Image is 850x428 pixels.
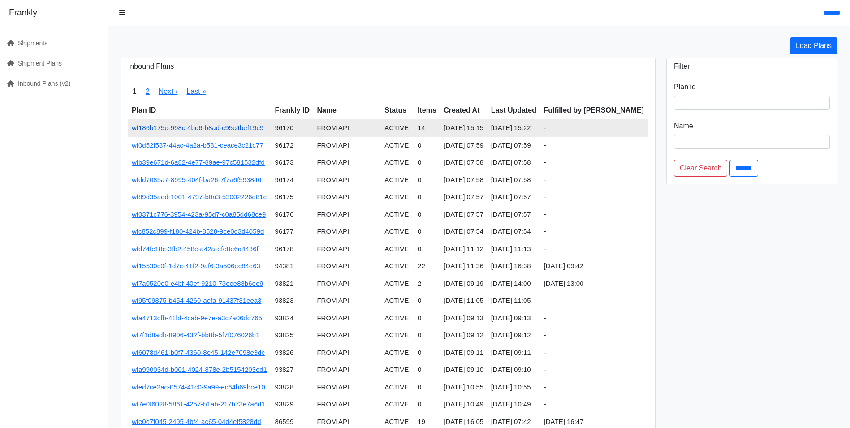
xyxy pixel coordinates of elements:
td: ACTIVE [381,154,414,171]
td: 0 [414,206,440,223]
td: 0 [414,361,440,379]
a: wf95f09875-b454-4260-aefa-91437f31eea3 [132,297,261,304]
td: 96172 [272,137,314,154]
td: ACTIVE [381,361,414,379]
td: [DATE] 09:10 [488,361,540,379]
td: FROM API [313,310,381,327]
td: FROM API [313,292,381,310]
label: Plan id [674,82,696,92]
td: [DATE] 09:42 [540,258,648,275]
td: ACTIVE [381,171,414,189]
td: [DATE] 07:58 [440,154,487,171]
td: [DATE] 07:58 [488,154,540,171]
h3: Inbound Plans [128,62,648,70]
span: 1 [128,82,141,101]
th: Last Updated [488,101,540,119]
td: [DATE] 15:15 [440,119,487,137]
td: [DATE] 11:36 [440,258,487,275]
td: 0 [414,292,440,310]
td: FROM API [313,188,381,206]
td: FROM API [313,327,381,344]
a: 2 [146,87,150,95]
td: [DATE] 07:57 [488,206,540,223]
td: 0 [414,171,440,189]
td: 0 [414,327,440,344]
a: wf6078d461-b0f7-4360-8e45-142e7098e3dc [132,349,265,356]
td: [DATE] 11:12 [440,240,487,258]
a: wf186b175e-998c-4bd6-b8ad-c95c4bef19c9 [132,124,263,131]
td: 96177 [272,223,314,240]
td: ACTIVE [381,275,414,293]
td: FROM API [313,396,381,413]
td: - [540,137,648,154]
td: - [540,292,648,310]
td: [DATE] 09:11 [488,344,540,362]
td: 96176 [272,206,314,223]
td: - [540,310,648,327]
td: [DATE] 14:00 [488,275,540,293]
td: ACTIVE [381,379,414,396]
nav: pager [128,82,648,101]
td: - [540,396,648,413]
h3: Filter [674,62,830,70]
td: [DATE] 10:55 [488,379,540,396]
th: Name [313,101,381,119]
td: - [540,154,648,171]
td: [DATE] 11:13 [488,240,540,258]
td: 96170 [272,119,314,137]
td: [DATE] 07:59 [488,137,540,154]
td: [DATE] 09:13 [440,310,487,327]
td: [DATE] 07:54 [440,223,487,240]
td: FROM API [313,119,381,137]
a: wfa4713cfb-41bf-4cab-9e7e-a3c7a06dd765 [132,314,262,322]
a: wfe0e7f045-2495-4bf4-ac65-04d4ef5828dd [132,418,261,425]
td: FROM API [313,344,381,362]
td: FROM API [313,223,381,240]
td: - [540,327,648,344]
td: 93821 [272,275,314,293]
td: ACTIVE [381,396,414,413]
a: Next › [159,87,178,95]
a: wfc852c899-f180-424b-8528-9ce0d3d4059d [132,227,264,235]
td: 0 [414,223,440,240]
td: 0 [414,379,440,396]
td: [DATE] 13:00 [540,275,648,293]
a: wf7f1d8adb-8906-432f-bb8b-5f7f076026b1 [132,331,259,339]
td: FROM API [313,171,381,189]
td: FROM API [313,275,381,293]
td: - [540,361,648,379]
th: Frankly ID [272,101,314,119]
td: 0 [414,396,440,413]
td: 0 [414,188,440,206]
td: ACTIVE [381,310,414,327]
td: ACTIVE [381,206,414,223]
td: [DATE] 09:12 [440,327,487,344]
a: Load Plans [790,37,837,54]
a: wf7a0520e0-e4bf-40ef-9210-73eee88b6ee9 [132,280,263,287]
td: - [540,379,648,396]
td: 94381 [272,258,314,275]
td: 93827 [272,361,314,379]
td: 93825 [272,327,314,344]
td: FROM API [313,154,381,171]
td: [DATE] 09:11 [440,344,487,362]
td: FROM API [313,379,381,396]
a: wf7e0f6028-5861-4257-b1ab-217b73e7a6d1 [132,400,265,408]
a: wf0d52f587-44ac-4a2a-b581-ceace3c21c77 [132,141,263,149]
td: FROM API [313,240,381,258]
td: 96175 [272,188,314,206]
td: ACTIVE [381,258,414,275]
th: Fulfilled by [PERSON_NAME] [540,101,648,119]
td: - [540,119,648,137]
td: FROM API [313,258,381,275]
td: [DATE] 10:49 [488,396,540,413]
td: [DATE] 09:12 [488,327,540,344]
a: Clear Search [674,160,727,177]
td: ACTIVE [381,223,414,240]
td: [DATE] 07:57 [440,188,487,206]
td: ACTIVE [381,344,414,362]
a: wfdd7085a7-8995-404f-ba26-7f7a6f593846 [132,176,261,183]
td: - [540,206,648,223]
td: 0 [414,344,440,362]
td: 0 [414,310,440,327]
